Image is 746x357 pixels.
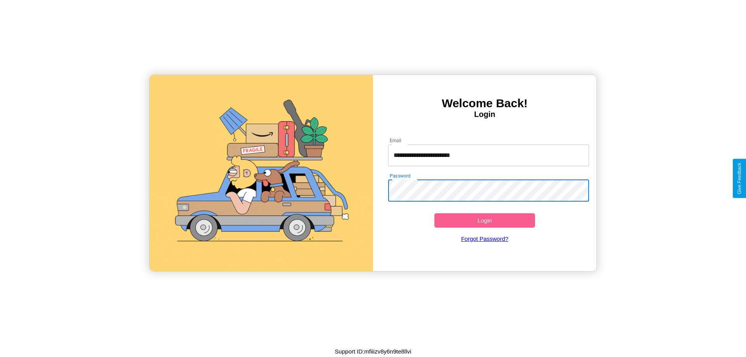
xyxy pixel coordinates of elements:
[335,346,411,357] p: Support ID: mfiiizv8y6n9te8llvi
[390,137,402,144] label: Email
[390,172,410,179] label: Password
[737,163,742,194] div: Give Feedback
[434,213,535,228] button: Login
[373,97,596,110] h3: Welcome Back!
[150,75,373,271] img: gif
[384,228,586,250] a: Forgot Password?
[373,110,596,119] h4: Login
